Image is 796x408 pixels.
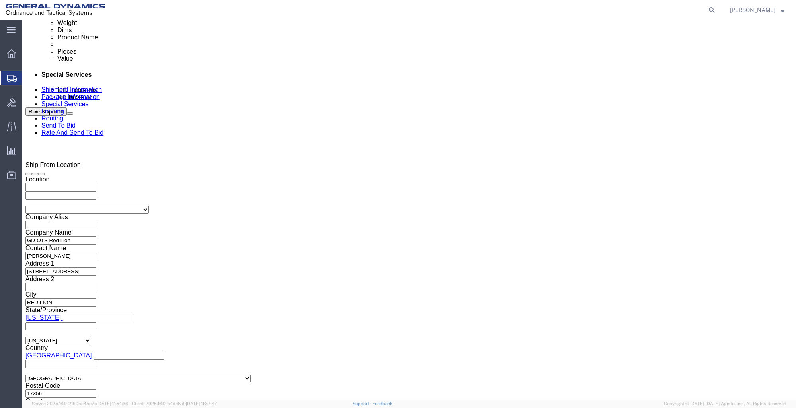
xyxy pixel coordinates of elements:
[730,5,785,15] button: [PERSON_NAME]
[22,20,796,400] iframe: FS Legacy Container
[372,401,392,406] a: Feedback
[132,401,217,406] span: Client: 2025.16.0-b4dc8a9
[730,6,775,14] span: Sharon Dinterman
[664,400,786,407] span: Copyright © [DATE]-[DATE] Agistix Inc., All Rights Reserved
[353,401,373,406] a: Support
[97,401,128,406] span: [DATE] 11:54:36
[186,401,217,406] span: [DATE] 11:37:47
[32,401,128,406] span: Server: 2025.16.0-21b0bc45e7b
[6,4,105,16] img: logo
